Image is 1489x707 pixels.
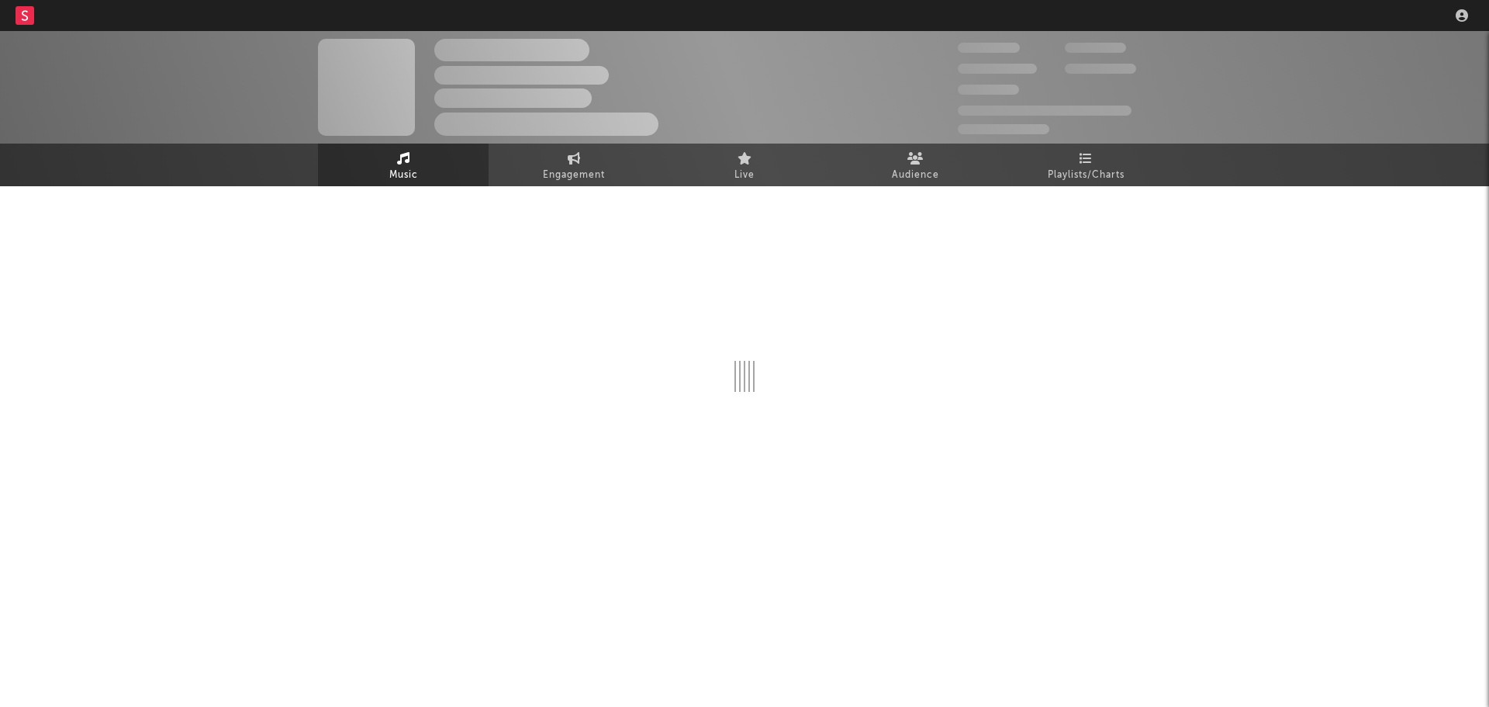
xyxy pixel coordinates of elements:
span: Music [389,166,418,185]
span: 50,000,000 [958,64,1037,74]
span: Engagement [543,166,605,185]
span: Live [734,166,755,185]
span: Jump Score: 85.0 [958,124,1049,134]
a: Engagement [489,144,659,186]
span: Audience [892,166,939,185]
span: 1,000,000 [1065,64,1136,74]
a: Live [659,144,830,186]
span: 100,000 [958,85,1019,95]
span: Playlists/Charts [1048,166,1125,185]
span: 300,000 [958,43,1020,53]
span: 100,000 [1065,43,1126,53]
span: 50,000,000 Monthly Listeners [958,106,1131,116]
a: Audience [830,144,1000,186]
a: Music [318,144,489,186]
a: Playlists/Charts [1000,144,1171,186]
